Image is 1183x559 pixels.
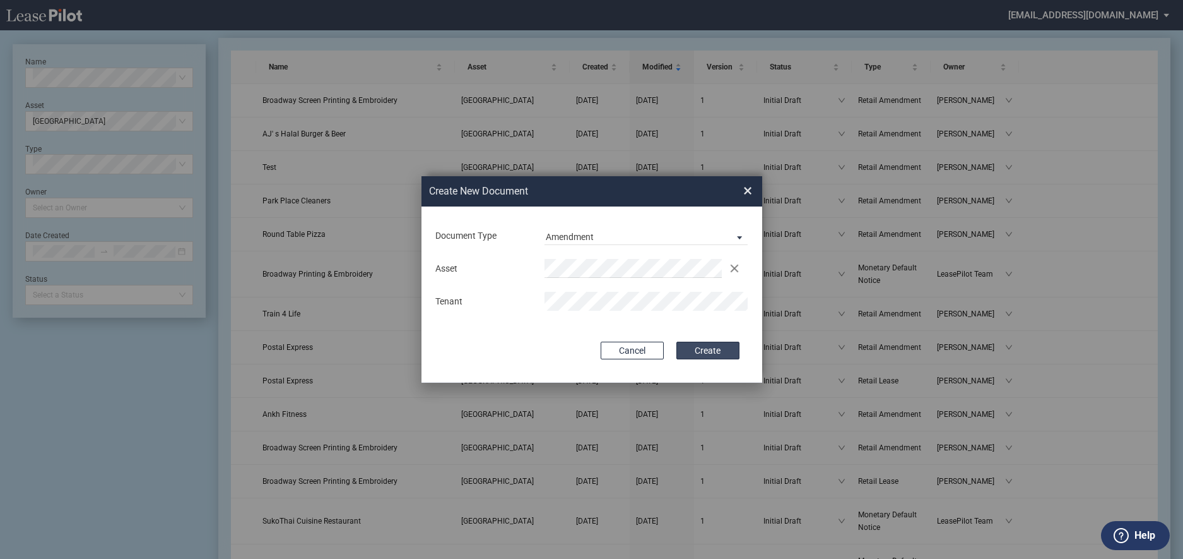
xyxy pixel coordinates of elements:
[429,184,698,198] h2: Create New Document
[743,181,752,201] span: ×
[428,230,537,243] div: Document Type
[428,263,537,275] div: Asset
[428,296,537,308] div: Tenant
[544,226,748,245] md-select: Document Type: Amendment
[546,232,594,242] div: Amendment
[676,342,739,359] button: Create
[601,342,664,359] button: Cancel
[1134,527,1155,544] label: Help
[421,176,762,383] md-dialog: Create New ...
